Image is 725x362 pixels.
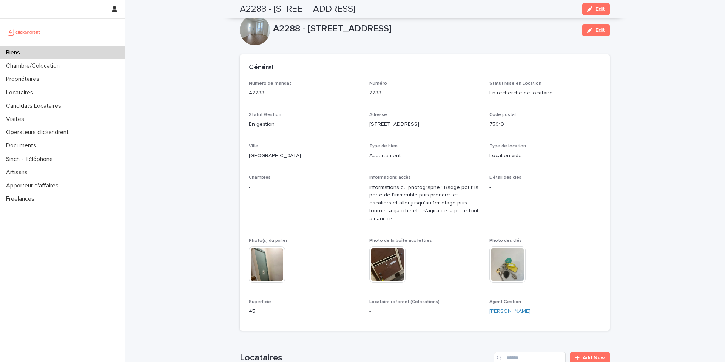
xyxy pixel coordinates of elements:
[369,175,411,180] span: Informations accès
[249,300,271,304] span: Superficie
[3,169,34,176] p: Artisans
[369,121,481,128] p: [STREET_ADDRESS]
[3,62,66,70] p: Chambre/Colocation
[3,89,39,96] p: Locataires
[489,89,601,97] p: En recherche de locataire
[249,238,287,243] span: Photo(s) du palier
[3,49,26,56] p: Biens
[3,182,65,189] p: Apporteur d'affaires
[489,184,601,192] p: -
[369,300,440,304] span: Locataire référent (Colocations)
[489,300,521,304] span: Agent Gestion
[3,129,75,136] p: Operateurs clickandrent
[489,308,531,316] a: [PERSON_NAME]
[489,121,601,128] p: 75019
[249,184,360,192] p: -
[3,76,45,83] p: Propriétaires
[249,89,360,97] p: A2288
[273,23,576,34] p: A2288 - [STREET_ADDRESS]
[489,144,526,149] span: Type de location
[489,81,541,86] span: Statut Mise en Location
[489,238,522,243] span: Photo des clés
[582,3,610,15] button: Edit
[240,4,355,15] h2: A2288 - [STREET_ADDRESS]
[249,308,360,316] p: 45
[369,238,432,243] span: Photo de la boîte aux lettres
[595,6,605,12] span: Edit
[369,308,481,316] p: -
[249,81,291,86] span: Numéro de mandat
[595,28,605,33] span: Edit
[3,156,59,163] p: Sinch - Téléphone
[489,175,521,180] span: Détail des clés
[369,184,481,223] p: Informations du photographe : Badge pour la porte de l’immeuble puis prendre les escaliers et all...
[249,121,360,128] p: En gestion
[369,152,481,160] p: Appartement
[3,195,40,203] p: Freelances
[3,116,30,123] p: Visites
[3,142,42,149] p: Documents
[249,175,271,180] span: Chambres
[369,89,481,97] p: 2288
[369,113,387,117] span: Adresse
[3,102,67,110] p: Candidats Locataires
[249,144,258,149] span: Ville
[489,113,516,117] span: Code postal
[249,113,281,117] span: Statut Gestion
[583,355,605,360] span: Add New
[249,63,273,72] h2: Général
[582,24,610,36] button: Edit
[369,81,387,86] span: Numéro
[369,144,398,149] span: Type de bien
[489,152,601,160] p: Location vide
[249,152,360,160] p: [GEOGRAPHIC_DATA]
[6,25,43,40] img: UCB0brd3T0yccxBKYDjQ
